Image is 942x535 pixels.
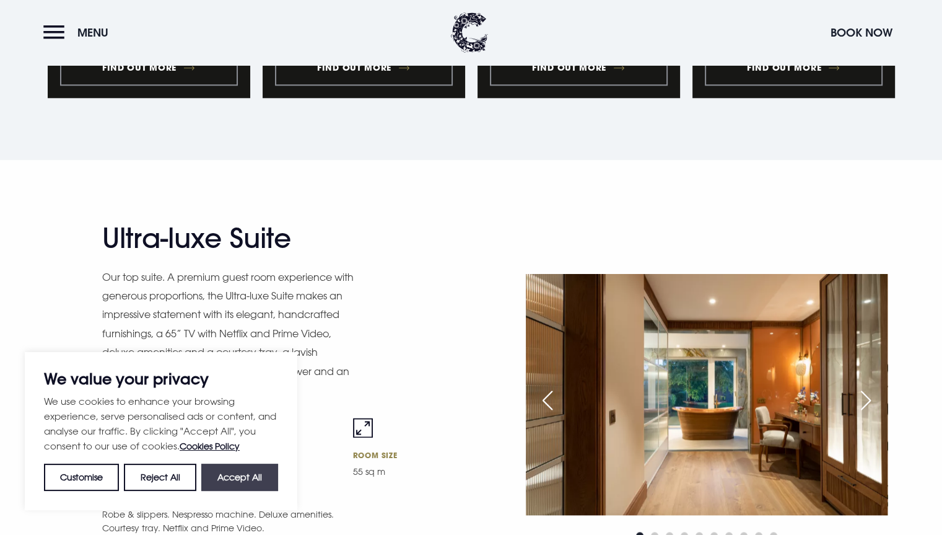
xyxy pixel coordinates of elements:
[102,268,356,400] p: Our top suite. A premium guest room experience with generous proportions, the Ultra-luxe Suite ma...
[526,274,887,515] img: Hotel in Bangor Northern Ireland
[850,387,881,414] div: Next slide
[43,19,115,46] button: Menu
[180,441,240,451] a: Cookies Policy
[201,464,278,491] button: Accept All
[353,450,464,460] h6: Room size
[44,464,119,491] button: Customise
[25,352,297,510] div: We value your privacy
[102,222,344,255] h2: Ultra-luxe Suite
[44,371,278,386] p: We value your privacy
[44,394,278,454] p: We use cookies to enhance your browsing experience, serve personalised ads or content, and analys...
[124,464,196,491] button: Reject All
[353,418,373,438] img: Room size icon
[353,465,464,479] p: 55 sq m
[824,19,899,46] button: Book Now
[102,508,356,535] p: Robe & slippers. Nespresso machine. Deluxe amenities. Courtesy tray. Netflix and Prime Video.
[532,387,563,414] div: Previous slide
[451,12,488,53] img: Clandeboye Lodge
[77,25,108,40] span: Menu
